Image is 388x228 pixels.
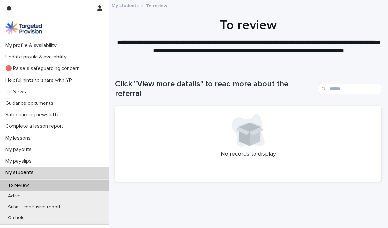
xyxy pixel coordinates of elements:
p: My profile & availability [3,42,62,49]
p: My payouts [3,147,37,153]
p: TP News [3,89,31,95]
p: Submit conclusive report [3,204,65,210]
h1: Click "View more details" to read more about the referral [115,80,316,99]
p: 🔴 Raise a safeguarding concern [3,65,85,72]
p: Update profile & availability [3,54,72,60]
h1: To review [115,17,381,33]
p: Active [3,194,26,199]
p: Guidance documents [3,100,59,106]
p: Complete a lesson report [3,123,69,129]
p: My lessons [3,135,36,141]
p: On hold [3,215,30,221]
p: My payslips [3,158,37,164]
p: My students [3,170,39,176]
img: M5nRWzHhSzIhMunXDL62 [5,21,42,34]
p: To review [3,183,34,188]
input: Search [319,84,381,94]
p: To review [146,2,167,9]
p: Helpful hints to share with YP [3,77,77,83]
p: No records to display [123,151,374,158]
p: Safeguarding newsletter [3,112,66,118]
a: My students [112,1,139,9]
